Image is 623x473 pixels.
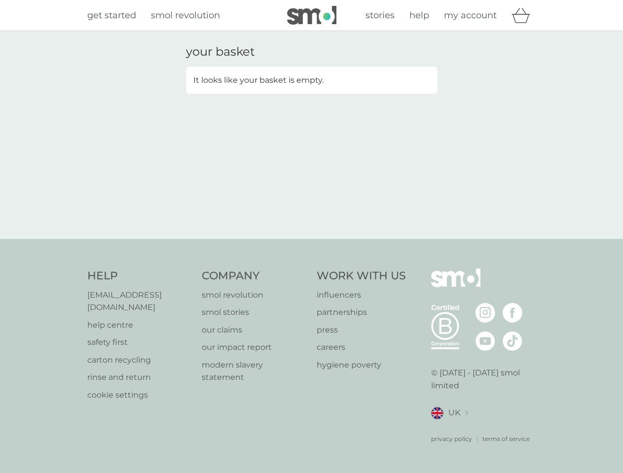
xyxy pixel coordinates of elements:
a: modern slavery statement [202,359,307,384]
span: help [409,10,429,21]
a: our claims [202,324,307,337]
img: UK flag [431,407,443,419]
img: visit the smol Instagram page [476,303,495,323]
a: smol revolution [151,8,220,23]
a: careers [317,341,406,354]
img: visit the smol Facebook page [503,303,522,323]
a: smol stories [202,306,307,319]
img: select a new location [465,410,468,416]
a: get started [87,8,136,23]
a: smol revolution [202,289,307,302]
span: smol revolution [151,10,220,21]
a: stories [366,8,395,23]
img: smol [431,269,480,302]
span: get started [87,10,136,21]
h3: your basket [186,45,255,59]
a: terms of service [482,434,530,443]
a: carton recycling [87,354,192,367]
a: [EMAIL_ADDRESS][DOMAIN_NAME] [87,289,192,314]
div: basket [512,5,536,25]
img: visit the smol Youtube page [476,331,495,351]
a: partnerships [317,306,406,319]
span: stories [366,10,395,21]
a: press [317,324,406,337]
a: help [409,8,429,23]
a: hygiene poverty [317,359,406,372]
h4: Work With Us [317,269,406,284]
a: safety first [87,336,192,349]
p: It looks like your basket is empty. [193,74,324,87]
span: my account [444,10,497,21]
p: © [DATE] - [DATE] smol limited [431,367,536,392]
img: visit the smol Tiktok page [503,331,522,351]
a: cookie settings [87,389,192,402]
a: influencers [317,289,406,302]
h4: Help [87,269,192,284]
a: our impact report [202,341,307,354]
a: privacy policy [431,434,472,443]
a: help centre [87,319,192,332]
a: my account [444,8,497,23]
img: smol [287,6,336,25]
h4: Company [202,269,307,284]
span: UK [448,406,460,419]
a: rinse and return [87,371,192,384]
